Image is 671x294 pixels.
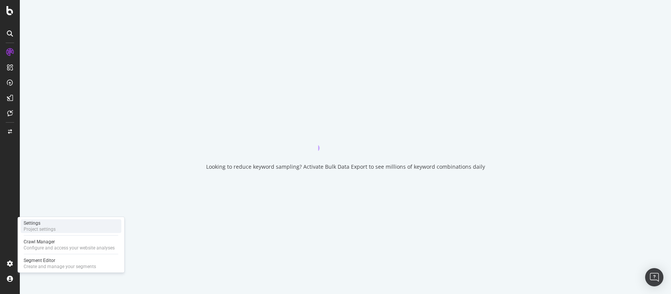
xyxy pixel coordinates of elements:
[21,257,121,270] a: Segment EditorCreate and manage your segments
[318,123,373,151] div: animation
[24,257,96,264] div: Segment Editor
[24,220,56,226] div: Settings
[24,239,115,245] div: Crawl Manager
[24,264,96,270] div: Create and manage your segments
[24,245,115,251] div: Configure and access your website analyses
[21,219,121,233] a: SettingsProject settings
[206,163,485,171] div: Looking to reduce keyword sampling? Activate Bulk Data Export to see millions of keyword combinat...
[24,226,56,232] div: Project settings
[21,238,121,252] a: Crawl ManagerConfigure and access your website analyses
[645,268,663,286] div: Open Intercom Messenger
